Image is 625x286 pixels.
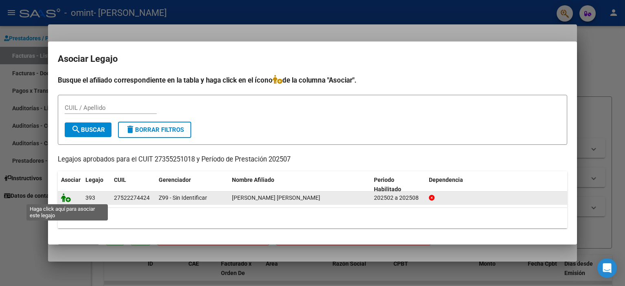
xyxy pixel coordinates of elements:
[374,177,401,192] span: Periodo Habilitado
[125,126,184,133] span: Borrar Filtros
[58,75,567,85] h4: Busque el afiliado correspondiente en la tabla y haga click en el ícono de la columna "Asociar".
[71,126,105,133] span: Buscar
[58,171,82,198] datatable-header-cell: Asociar
[125,124,135,134] mat-icon: delete
[118,122,191,138] button: Borrar Filtros
[159,194,207,201] span: Z99 - Sin Identificar
[58,155,567,165] p: Legajos aprobados para el CUIT 27355251018 y Período de Prestación 202507
[114,193,150,203] div: 27522274424
[155,171,229,198] datatable-header-cell: Gerenciador
[82,171,111,198] datatable-header-cell: Legajo
[232,177,274,183] span: Nombre Afiliado
[229,171,371,198] datatable-header-cell: Nombre Afiliado
[232,194,320,201] span: SALA ROMERO MARIA JOSE
[61,177,81,183] span: Asociar
[597,258,617,278] div: Open Intercom Messenger
[371,171,426,198] datatable-header-cell: Periodo Habilitado
[58,51,567,67] h2: Asociar Legajo
[58,208,567,228] div: 1 registros
[85,194,95,201] span: 393
[429,177,463,183] span: Dependencia
[426,171,568,198] datatable-header-cell: Dependencia
[374,193,422,203] div: 202502 a 202508
[71,124,81,134] mat-icon: search
[65,122,111,137] button: Buscar
[85,177,103,183] span: Legajo
[159,177,191,183] span: Gerenciador
[114,177,126,183] span: CUIL
[111,171,155,198] datatable-header-cell: CUIL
